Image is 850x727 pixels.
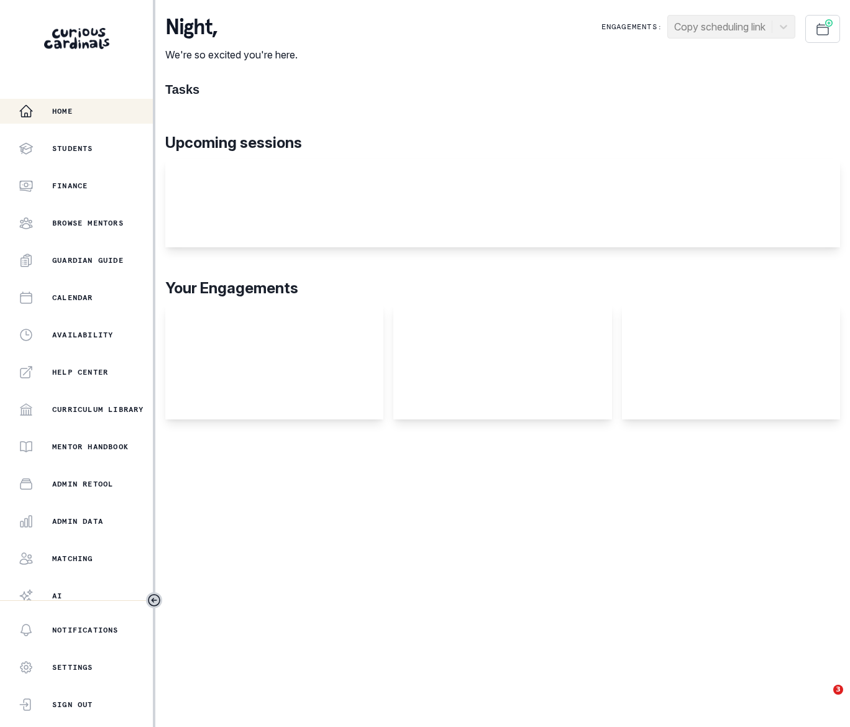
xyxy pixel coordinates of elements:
p: night , [165,15,298,40]
button: Toggle sidebar [146,592,162,608]
p: Availability [52,330,113,340]
iframe: Intercom live chat [808,685,838,715]
p: Settings [52,662,93,672]
button: Schedule Sessions [805,15,840,43]
p: Admin Data [52,516,103,526]
p: Students [52,144,93,153]
p: AI [52,591,62,601]
p: Finance [52,181,88,191]
p: Browse Mentors [52,218,124,228]
span: 3 [833,685,843,695]
p: Mentor Handbook [52,442,129,452]
p: Guardian Guide [52,255,124,265]
p: Calendar [52,293,93,303]
p: Matching [52,554,93,564]
p: Help Center [52,367,108,377]
p: Your Engagements [165,277,840,299]
img: Curious Cardinals Logo [44,28,109,49]
p: Home [52,106,73,116]
p: Upcoming sessions [165,132,840,154]
p: Admin Retool [52,479,113,489]
p: Curriculum Library [52,405,144,414]
p: Engagements: [601,22,662,32]
h1: Tasks [165,82,840,97]
p: Sign Out [52,700,93,710]
p: We're so excited you're here. [165,47,298,62]
p: Notifications [52,625,119,635]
